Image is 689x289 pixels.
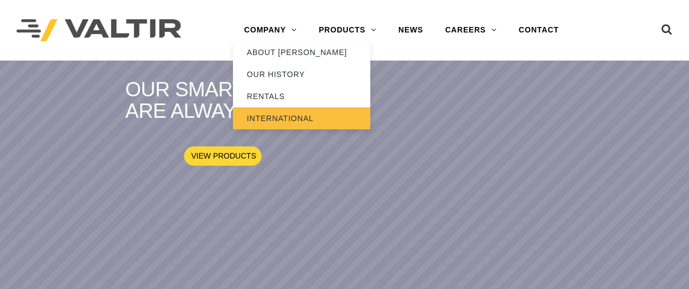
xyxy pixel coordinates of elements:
[233,85,370,107] a: RENTALS
[508,19,570,41] a: CONTACT
[233,41,370,63] a: ABOUT [PERSON_NAME]
[184,146,262,166] a: VIEW PRODUCTS
[125,79,386,123] rs-layer: OUR SMART SOLUTIONS ARE ALWAYS EVOLVING.
[434,19,508,41] a: CAREERS
[16,19,181,42] img: Valtir
[387,19,434,41] a: NEWS
[233,19,308,41] a: COMPANY
[308,19,387,41] a: PRODUCTS
[233,63,370,85] a: OUR HISTORY
[233,107,370,129] a: INTERNATIONAL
